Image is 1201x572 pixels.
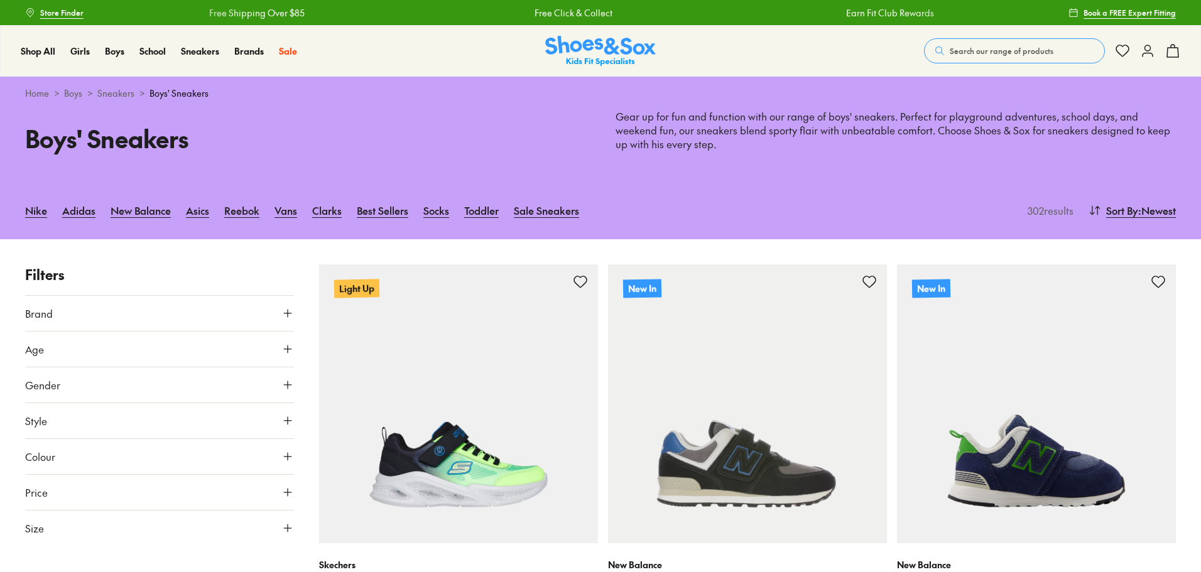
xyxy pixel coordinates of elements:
span: Sort By [1106,203,1138,218]
a: Shoes & Sox [545,36,656,67]
button: Search our range of products [924,38,1105,63]
a: New Balance [111,197,171,224]
a: School [139,45,166,58]
span: Brands [234,45,264,57]
p: Filters [25,264,294,285]
a: Reebok [224,197,259,224]
a: Vans [274,197,297,224]
span: Sneakers [181,45,219,57]
span: Store Finder [40,7,84,18]
a: Sale Sneakers [514,197,579,224]
span: Colour [25,449,55,464]
h1: Boys' Sneakers [25,121,585,156]
a: Brands [234,45,264,58]
a: Free Click & Collect [534,6,612,19]
button: Gender [25,367,294,402]
button: Style [25,403,294,438]
span: Gender [25,377,60,392]
button: Colour [25,439,294,474]
span: Sale [279,45,297,57]
a: Shop All [21,45,55,58]
p: New Balance [897,558,1176,571]
span: Brand [25,306,53,321]
a: Store Finder [25,1,84,24]
span: School [139,45,166,57]
a: Asics [186,197,209,224]
a: Socks [423,197,449,224]
a: Free Shipping Over $85 [209,6,304,19]
span: Style [25,413,47,428]
a: Sale [279,45,297,58]
span: Boys' Sneakers [149,87,209,100]
p: Light Up [334,279,379,298]
a: Clarks [312,197,342,224]
button: Age [25,332,294,367]
button: Sort By:Newest [1089,197,1176,224]
a: Boys [64,87,82,100]
span: : Newest [1138,203,1176,218]
span: Book a FREE Expert Fitting [1084,7,1176,18]
a: Nike [25,197,47,224]
a: Earn Fit Club Rewards [845,6,933,19]
a: New In [897,264,1176,543]
span: Size [25,521,44,536]
a: Home [25,87,49,100]
span: Boys [105,45,124,57]
button: Size [25,510,294,546]
a: Book a FREE Expert Fitting [1068,1,1176,24]
button: Price [25,475,294,510]
span: Age [25,342,44,357]
p: New In [912,279,950,298]
p: New In [623,279,661,298]
span: Price [25,485,48,500]
a: Best Sellers [357,197,408,224]
a: Girls [70,45,90,58]
p: Skechers [319,558,598,571]
a: New In [608,264,887,543]
span: Girls [70,45,90,57]
a: Light Up [319,264,598,543]
div: > > > [25,87,1176,100]
a: Boys [105,45,124,58]
p: 302 results [1023,203,1073,218]
a: Adidas [62,197,95,224]
a: Sneakers [97,87,134,100]
img: SNS_Logo_Responsive.svg [545,36,656,67]
span: Search our range of products [950,45,1053,57]
a: Toddler [464,197,499,224]
a: Sneakers [181,45,219,58]
p: New Balance [608,558,887,571]
button: Brand [25,296,294,331]
span: Shop All [21,45,55,57]
p: Gear up for fun and function with our range of boys' sneakers. Perfect for playground adventures,... [616,110,1176,151]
